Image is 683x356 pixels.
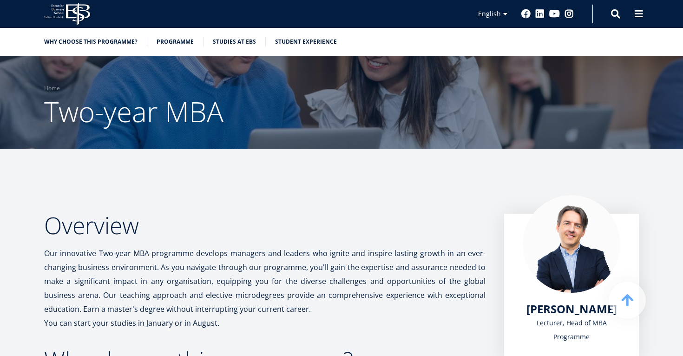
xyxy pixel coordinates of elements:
a: Youtube [549,9,560,19]
a: Instagram [565,9,574,19]
span: [PERSON_NAME] [526,301,617,316]
a: Facebook [521,9,531,19]
a: Studies at EBS [213,37,256,46]
div: Lecturer, Head of MBA Programme [523,316,620,344]
a: [PERSON_NAME] [526,302,617,316]
span: Two-year MBA [44,92,223,131]
a: Home [44,84,60,93]
h2: Overview [44,214,486,237]
p: You can start your studies in January or in August. [44,316,486,330]
p: Our innovative Two-year MBA programme develops managers and leaders who ignite and inspire lastin... [44,246,486,316]
a: Linkedin [535,9,545,19]
a: Programme [157,37,194,46]
a: Why choose this programme? [44,37,138,46]
a: Student experience [275,37,337,46]
img: Marko Rillo [523,195,620,293]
